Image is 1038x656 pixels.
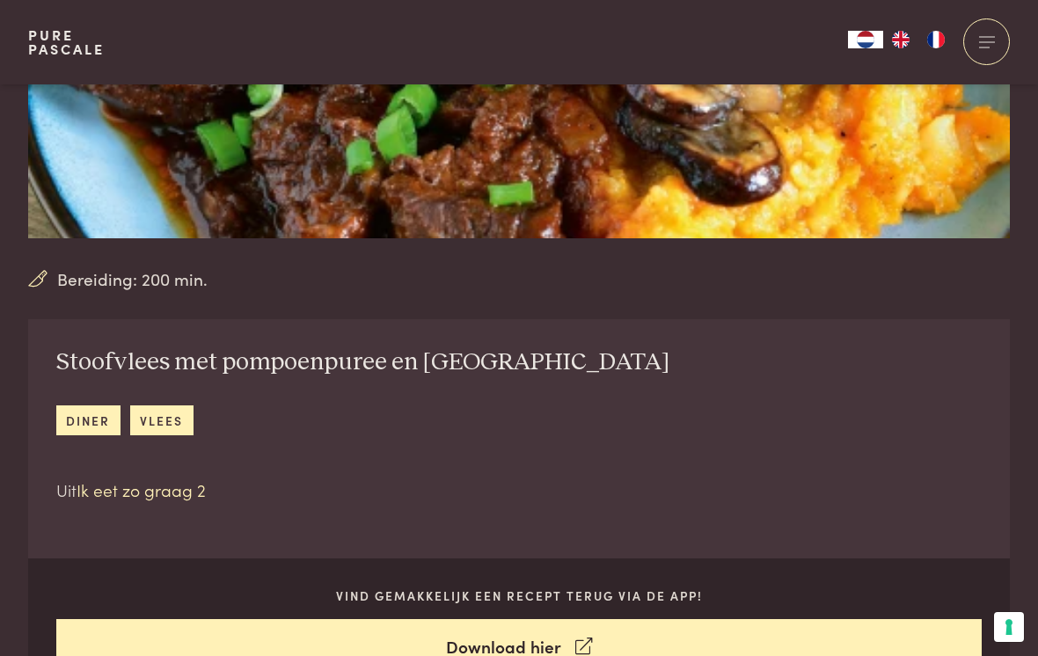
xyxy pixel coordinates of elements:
[56,587,983,605] p: Vind gemakkelijk een recept terug via de app!
[56,347,669,378] h2: Stoofvlees met pompoenpuree en [GEOGRAPHIC_DATA]
[56,405,121,434] a: diner
[57,266,208,292] span: Bereiding: 200 min.
[883,31,918,48] a: EN
[848,31,954,48] aside: Language selected: Nederlands
[77,477,206,501] a: Ik eet zo graag 2
[130,405,194,434] a: vlees
[56,477,669,503] p: Uit
[918,31,954,48] a: FR
[994,612,1024,642] button: Uw voorkeuren voor toestemming voor trackingtechnologieën
[848,31,883,48] div: Language
[28,28,105,56] a: PurePascale
[883,31,954,48] ul: Language list
[848,31,883,48] a: NL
